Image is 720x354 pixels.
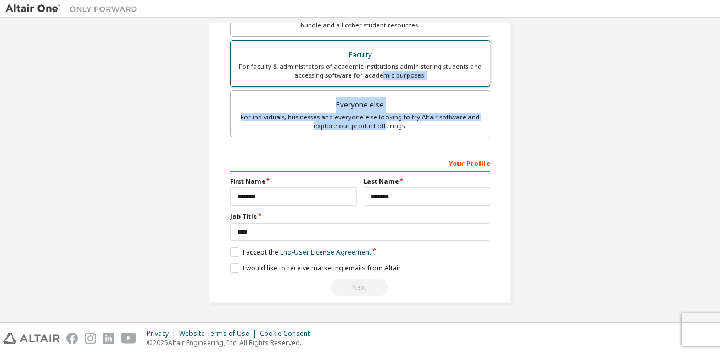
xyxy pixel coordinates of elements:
[237,113,483,130] div: For individuals, businesses and everyone else looking to try Altair software and explore our prod...
[230,154,490,172] div: Your Profile
[280,247,371,257] a: End-User License Agreement
[66,333,78,344] img: facebook.svg
[103,333,114,344] img: linkedin.svg
[5,3,143,14] img: Altair One
[230,247,371,257] label: I accept the
[179,329,260,338] div: Website Terms of Use
[364,177,490,186] label: Last Name
[230,279,490,296] div: Select your account type to continue
[3,333,60,344] img: altair_logo.svg
[147,329,179,338] div: Privacy
[147,338,316,347] p: © 2025 Altair Engineering, Inc. All Rights Reserved.
[230,212,490,221] label: Job Title
[85,333,96,344] img: instagram.svg
[237,47,483,63] div: Faculty
[237,62,483,80] div: For faculty & administrators of academic institutions administering students and accessing softwa...
[260,329,316,338] div: Cookie Consent
[237,97,483,113] div: Everyone else
[230,177,357,186] label: First Name
[121,333,137,344] img: youtube.svg
[230,263,401,273] label: I would like to receive marketing emails from Altair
